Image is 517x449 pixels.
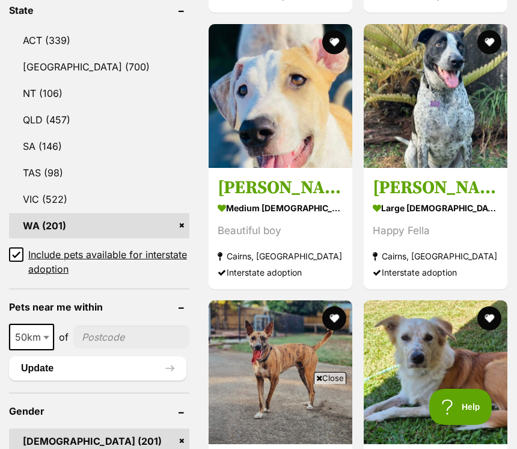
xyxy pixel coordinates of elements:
h3: [PERSON_NAME] [373,176,498,199]
a: QLD (457) [9,107,189,132]
button: Update [9,356,186,380]
iframe: Advertisement [40,389,477,443]
iframe: Help Scout Beacon - Open [429,389,493,425]
header: Gender [9,406,189,416]
img: Fanning - Mixed breed Dog [209,300,352,444]
header: Pets near me within [9,302,189,312]
strong: Cairns, [GEOGRAPHIC_DATA] [373,247,498,264]
strong: large [DEMOGRAPHIC_DATA] Dog [373,199,498,216]
strong: Cairns, [GEOGRAPHIC_DATA] [218,247,343,264]
input: postcode [73,326,189,348]
div: Happy Fella [373,222,498,238]
a: TAS (98) [9,160,189,185]
button: favourite [322,30,346,54]
a: [PERSON_NAME] medium [DEMOGRAPHIC_DATA] Dog Beautiful boy Cairns, [GEOGRAPHIC_DATA] Interstate ad... [209,167,352,289]
header: State [9,5,189,16]
span: 50km [9,324,54,350]
span: of [59,330,69,344]
a: Include pets available for interstate adoption [9,247,189,276]
span: Close [314,372,346,384]
button: favourite [322,306,346,330]
strong: medium [DEMOGRAPHIC_DATA] Dog [218,199,343,216]
div: Beautiful boy [218,222,343,238]
a: ACT (339) [9,28,189,53]
a: WA (201) [9,213,189,238]
img: Harlen - Mastiff Dog [209,24,352,168]
a: NT (106) [9,81,189,106]
h3: [PERSON_NAME] [218,176,343,199]
button: favourite [477,306,501,330]
span: Include pets available for interstate adoption [28,247,189,276]
div: Interstate adoption [373,264,498,280]
a: [GEOGRAPHIC_DATA] (700) [9,54,189,79]
div: Interstate adoption [218,264,343,280]
span: 50km [10,329,53,345]
button: favourite [477,30,501,54]
a: VIC (522) [9,187,189,212]
img: Kade - Collie Dog [364,300,507,444]
a: SA (146) [9,134,189,159]
a: [PERSON_NAME] large [DEMOGRAPHIC_DATA] Dog Happy Fella Cairns, [GEOGRAPHIC_DATA] Interstate adoption [364,167,507,289]
img: Hector - German Shorthaired Pointer Dog [364,24,507,168]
